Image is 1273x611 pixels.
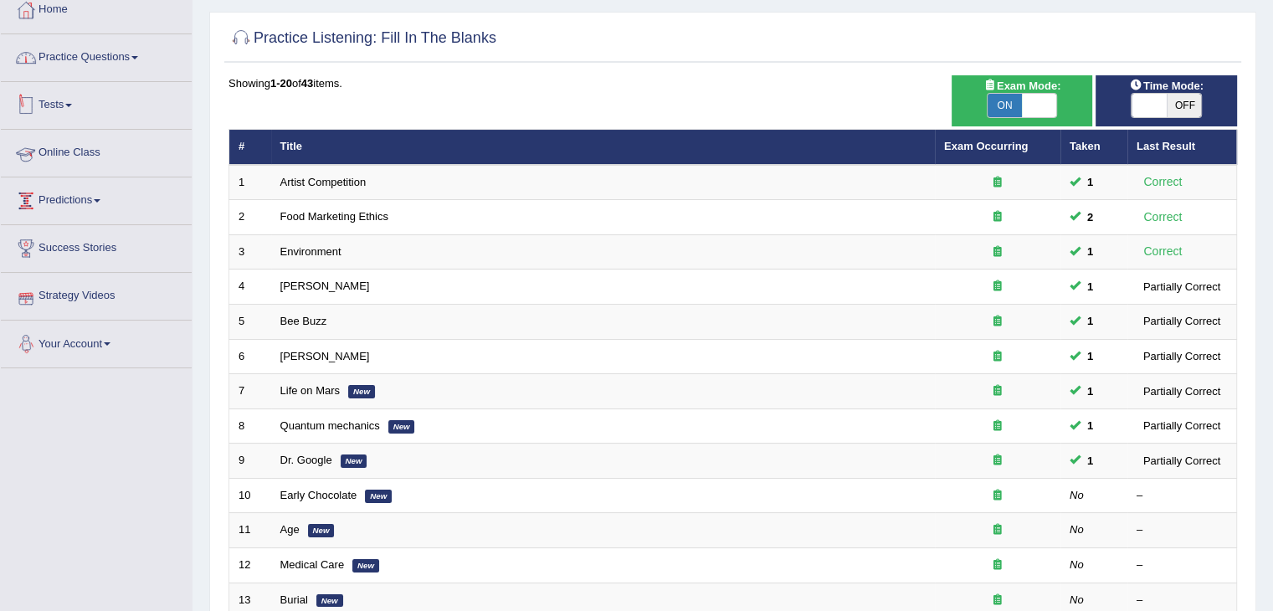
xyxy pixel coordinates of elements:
[280,489,357,501] a: Early Chocolate
[1137,383,1227,400] div: Partially Correct
[271,130,935,165] th: Title
[229,130,271,165] th: #
[1137,593,1227,608] div: –
[944,557,1051,573] div: Exam occurring question
[280,523,300,536] a: Age
[944,488,1051,504] div: Exam occurring question
[229,270,271,305] td: 4
[1137,488,1227,504] div: –
[228,26,496,51] h2: Practice Listening: Fill In The Blanks
[1081,383,1100,400] span: You can still take this question
[280,419,380,432] a: Quantum mechanics
[388,420,415,434] em: New
[1081,173,1100,191] span: You can still take this question
[229,165,271,200] td: 1
[1127,130,1237,165] th: Last Result
[1070,593,1084,606] em: No
[229,200,271,235] td: 2
[229,339,271,374] td: 6
[944,209,1051,225] div: Exam occurring question
[1123,77,1210,95] span: Time Mode:
[280,384,341,397] a: Life on Mars
[944,244,1051,260] div: Exam occurring question
[229,305,271,340] td: 5
[988,94,1023,117] span: ON
[1070,489,1084,501] em: No
[1137,347,1227,365] div: Partially Correct
[1,130,192,172] a: Online Class
[316,594,343,608] em: New
[1081,278,1100,295] span: You can still take this question
[1137,452,1227,470] div: Partially Correct
[229,513,271,548] td: 11
[1137,557,1227,573] div: –
[1,177,192,219] a: Predictions
[348,385,375,398] em: New
[1,225,192,267] a: Success Stories
[1070,558,1084,571] em: No
[944,453,1051,469] div: Exam occurring question
[944,314,1051,330] div: Exam occurring question
[1081,452,1100,470] span: You can still take this question
[280,454,332,466] a: Dr. Google
[280,350,370,362] a: [PERSON_NAME]
[1,34,192,76] a: Practice Questions
[944,279,1051,295] div: Exam occurring question
[229,547,271,583] td: 12
[229,374,271,409] td: 7
[1,273,192,315] a: Strategy Videos
[341,454,367,468] em: New
[229,478,271,513] td: 10
[301,77,313,90] b: 43
[280,315,327,327] a: Bee Buzz
[365,490,392,503] em: New
[1137,242,1189,261] div: Correct
[944,593,1051,608] div: Exam occurring question
[1137,172,1189,192] div: Correct
[229,408,271,444] td: 8
[1,82,192,124] a: Tests
[1060,130,1127,165] th: Taken
[229,234,271,270] td: 3
[1081,347,1100,365] span: You can still take this question
[280,176,367,188] a: Artist Competition
[280,558,345,571] a: Medical Care
[1137,522,1227,538] div: –
[1137,312,1227,330] div: Partially Correct
[1137,208,1189,227] div: Correct
[228,75,1237,91] div: Showing of items.
[229,444,271,479] td: 9
[1137,417,1227,434] div: Partially Correct
[1081,312,1100,330] span: You can still take this question
[1070,523,1084,536] em: No
[944,418,1051,434] div: Exam occurring question
[1137,278,1227,295] div: Partially Correct
[280,210,388,223] a: Food Marketing Ethics
[352,559,379,572] em: New
[270,77,292,90] b: 1-20
[944,349,1051,365] div: Exam occurring question
[1167,94,1202,117] span: OFF
[308,524,335,537] em: New
[944,383,1051,399] div: Exam occurring question
[280,245,341,258] a: Environment
[1081,208,1100,226] span: You can still take this question
[1,321,192,362] a: Your Account
[280,593,308,606] a: Burial
[952,75,1093,126] div: Show exams occurring in exams
[280,280,370,292] a: [PERSON_NAME]
[944,522,1051,538] div: Exam occurring question
[944,175,1051,191] div: Exam occurring question
[977,77,1067,95] span: Exam Mode:
[944,140,1028,152] a: Exam Occurring
[1081,417,1100,434] span: You can still take this question
[1081,243,1100,260] span: You can still take this question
